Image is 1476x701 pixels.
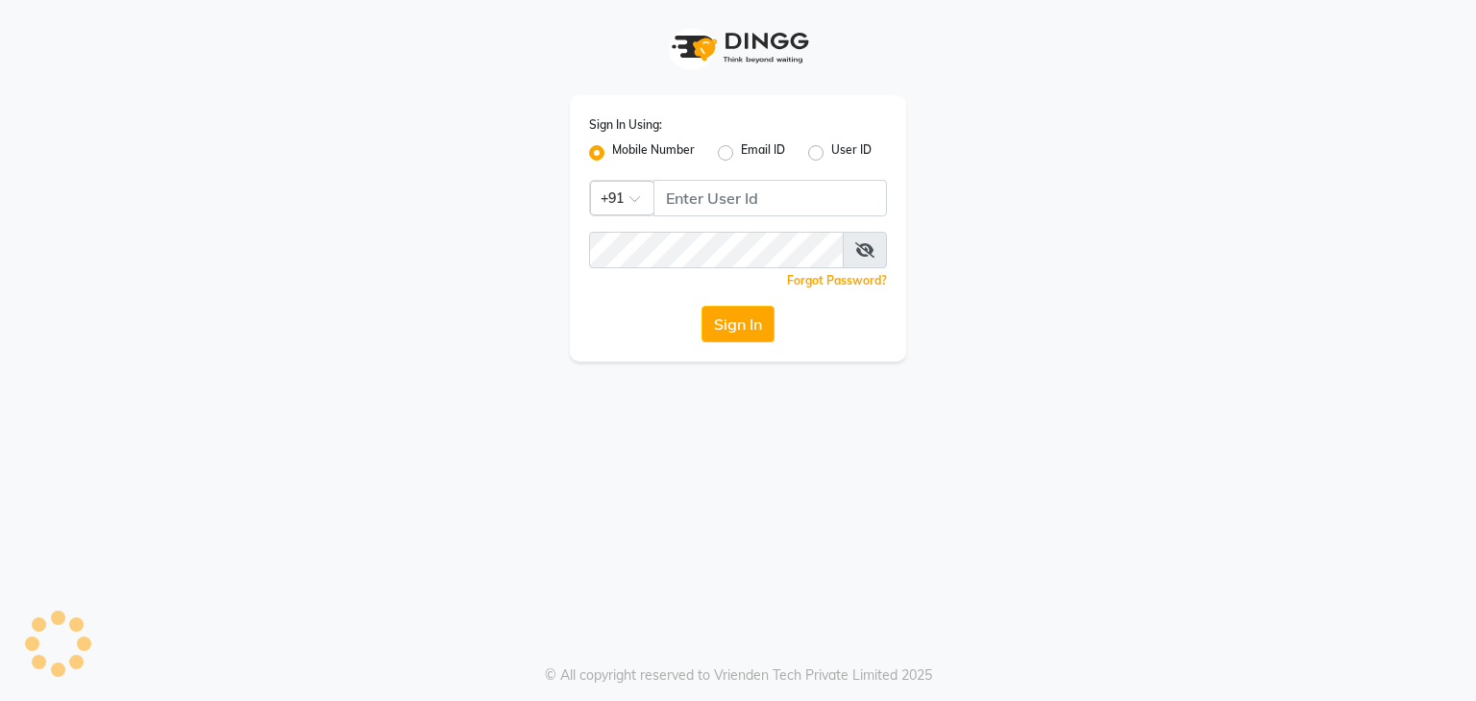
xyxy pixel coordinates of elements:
label: Email ID [741,141,785,164]
label: User ID [831,141,872,164]
label: Mobile Number [612,141,695,164]
input: Username [653,180,887,216]
label: Sign In Using: [589,116,662,134]
img: logo1.svg [661,19,815,76]
a: Forgot Password? [787,273,887,288]
input: Username [589,232,844,268]
button: Sign In [701,306,775,342]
